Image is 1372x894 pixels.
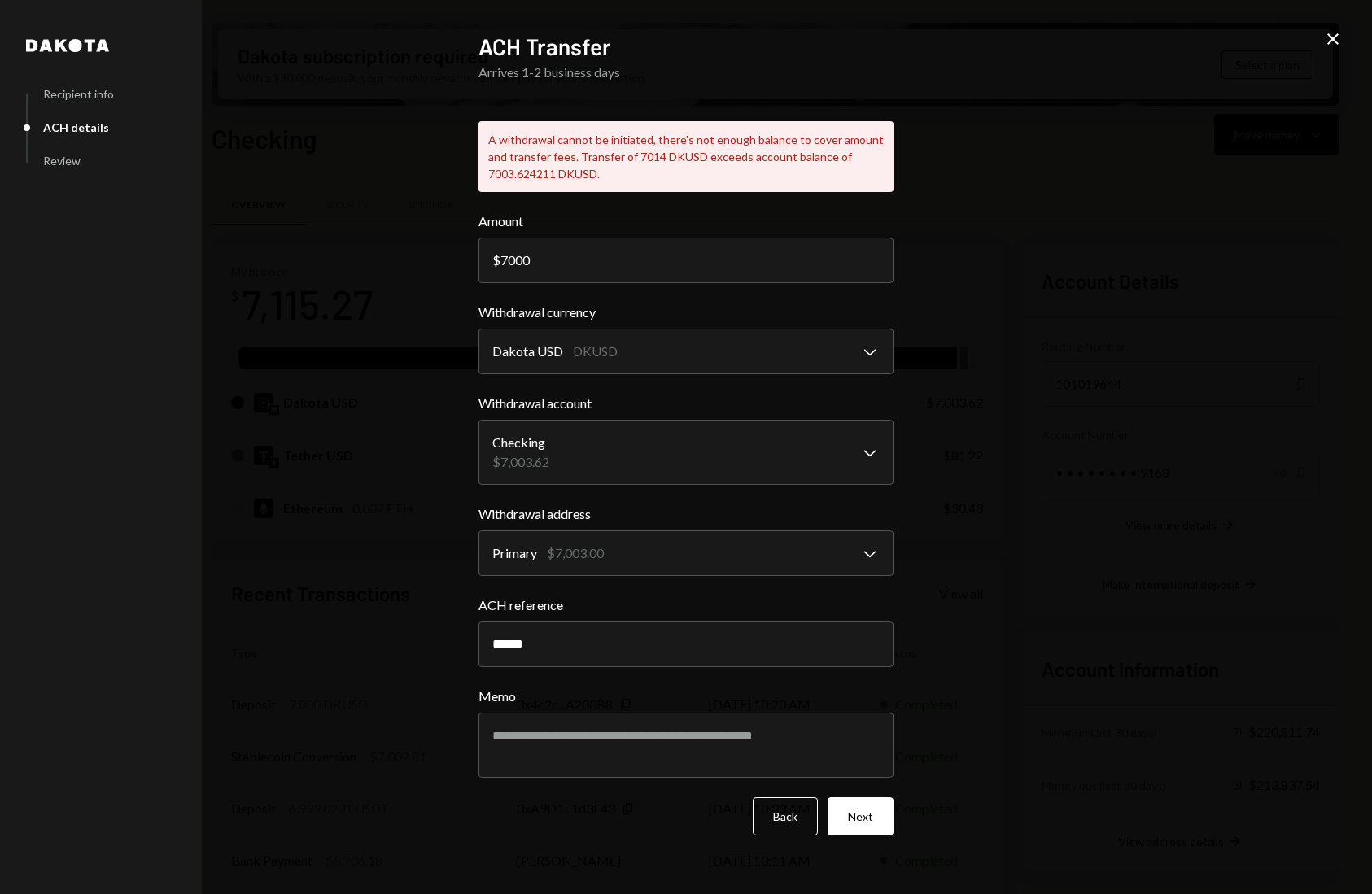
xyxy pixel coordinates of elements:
[478,63,894,82] div: Arrives 1-2 business days
[478,329,894,374] button: Withdrawal currency
[492,252,500,268] div: $
[478,212,894,231] label: Amount
[828,797,894,835] button: Next
[478,121,894,192] div: A withdrawal cannot be initiated, there's not enough balance to cover amount and transfer fees. T...
[478,238,894,283] input: 0.00
[478,420,894,485] button: Withdrawal account
[478,394,894,413] label: Withdrawal account
[478,31,894,63] h2: ACH Transfer
[43,87,114,101] div: Recipient info
[43,154,81,168] div: Review
[573,342,618,361] div: DKUSD
[478,530,894,576] button: Withdrawal address
[478,687,894,706] label: Memo
[43,120,109,134] div: ACH details
[478,504,894,524] label: Withdrawal address
[547,543,604,563] div: $7,003.00
[753,797,818,835] button: Back
[478,595,894,615] label: ACH reference
[478,303,894,322] label: Withdrawal currency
